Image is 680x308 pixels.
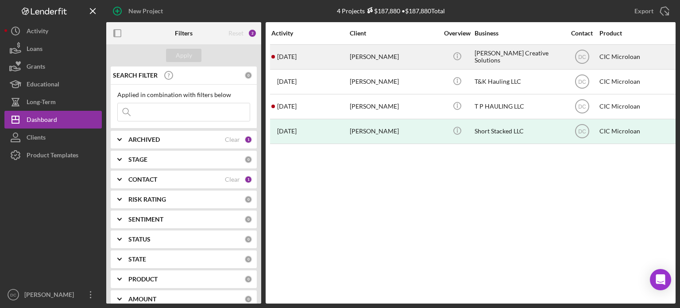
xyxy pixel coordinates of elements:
[166,49,201,62] button: Apply
[350,70,438,94] div: [PERSON_NAME]
[128,256,146,263] b: STATE
[4,58,102,75] button: Grants
[634,2,653,20] div: Export
[27,93,56,113] div: Long-Term
[475,95,563,118] div: T P HAULING LLC
[626,2,676,20] button: Export
[271,30,349,37] div: Activity
[128,276,158,283] b: PRODUCT
[650,269,671,290] div: Open Intercom Messenger
[27,58,45,78] div: Grants
[128,176,157,183] b: CONTACT
[22,286,80,306] div: [PERSON_NAME]
[578,104,586,110] text: DC
[475,120,563,143] div: Short Stacked LLC
[565,30,599,37] div: Contact
[27,75,59,95] div: Educational
[128,236,151,243] b: STATUS
[4,75,102,93] button: Educational
[277,103,297,110] time: 2025-09-24 20:11
[277,128,297,135] time: 2025-08-18 19:30
[244,71,252,79] div: 0
[244,275,252,283] div: 0
[475,70,563,94] div: T&K Hauling LLC
[475,45,563,69] div: [PERSON_NAME] Creative Solutions
[4,93,102,111] button: Long-Term
[350,95,438,118] div: [PERSON_NAME]
[365,7,400,15] div: $187,880
[175,30,193,37] b: Filters
[475,30,563,37] div: Business
[4,40,102,58] button: Loans
[27,22,48,42] div: Activity
[106,2,172,20] button: New Project
[578,79,586,85] text: DC
[128,156,147,163] b: STAGE
[128,216,163,223] b: SENTIMENT
[244,295,252,303] div: 0
[113,72,158,79] b: SEARCH FILTER
[228,30,243,37] div: Reset
[244,235,252,243] div: 0
[4,22,102,40] button: Activity
[578,129,586,135] text: DC
[337,7,445,15] div: 4 Projects • $187,880 Total
[27,40,42,60] div: Loans
[10,292,16,297] text: DC
[244,175,252,183] div: 1
[244,195,252,203] div: 0
[244,156,252,164] div: 0
[27,146,78,166] div: Product Templates
[244,215,252,223] div: 0
[277,53,297,60] time: 2025-09-25 17:55
[128,196,166,203] b: RISK RATING
[176,49,192,62] div: Apply
[117,91,250,98] div: Applied in combination with filters below
[244,136,252,144] div: 1
[578,54,586,60] text: DC
[244,255,252,263] div: 0
[4,111,102,129] button: Dashboard
[350,120,438,143] div: [PERSON_NAME]
[27,129,46,148] div: Clients
[248,29,257,38] div: 2
[350,30,438,37] div: Client
[27,111,57,131] div: Dashboard
[225,136,240,143] div: Clear
[350,45,438,69] div: [PERSON_NAME]
[128,2,163,20] div: New Project
[4,146,102,164] button: Product Templates
[225,176,240,183] div: Clear
[277,78,297,85] time: 2025-09-24 22:58
[440,30,474,37] div: Overview
[4,129,102,146] button: Clients
[128,136,160,143] b: ARCHIVED
[4,286,102,304] button: DC[PERSON_NAME]
[128,296,156,303] b: AMOUNT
